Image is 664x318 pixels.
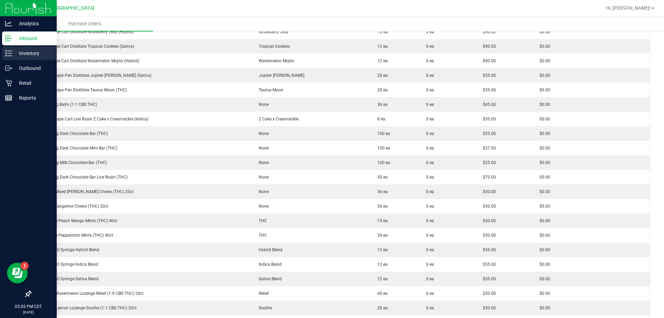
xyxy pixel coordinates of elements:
span: Relief [255,291,269,296]
span: 8 ea [374,117,385,121]
span: $25.00 [479,131,496,136]
span: Hybrid Blend [255,247,283,252]
span: 12 ea [374,29,388,34]
span: 60 ea [374,291,388,296]
div: HT 100mg Dark Chocolate Bar (THC) [35,130,247,137]
p: Outbound [12,64,54,72]
inline-svg: Analytics [5,20,12,27]
inline-svg: Outbound [5,65,12,72]
span: $0.00 [536,131,550,136]
span: $27.00 [479,146,496,151]
span: 0 ea [426,261,434,267]
span: 100 ea [374,131,390,136]
span: 100 ea [374,160,390,165]
span: $55.00 [479,117,496,121]
div: HT 100mg Milk Chocolate Bar (THC) [35,160,247,166]
p: Reports [12,94,54,102]
inline-svg: Retail [5,80,12,87]
span: $25.00 [479,160,496,165]
div: SW 1g FSO Syringe Hybrid Blend [35,247,247,253]
div: FX 300mg Balm (1:1 CBD:THC) [35,101,247,108]
span: THC [255,233,267,238]
span: $30.00 [479,291,496,296]
span: None [255,102,269,107]
span: $0.00 [536,58,550,63]
span: 36 ea [374,189,388,194]
div: SW 5mg Watermelon Lozenge Relief (1:9 CBD:THC) 20ct [35,290,247,297]
span: 0 ea [426,218,434,224]
span: $0.00 [536,73,550,78]
span: $0.00 [536,160,550,165]
span: Sativa Blend [255,276,282,281]
span: $35.00 [479,88,496,92]
span: Tropical Cookies [255,44,290,49]
span: 12 ea [374,44,388,49]
span: Taurus Moon [255,88,283,92]
span: 0 ea [426,305,434,311]
span: Hi, [PERSON_NAME]! [606,5,651,11]
span: 36 ea [374,102,388,107]
span: 0 ea [426,116,434,122]
span: 100 ea [374,146,390,151]
span: $0.00 [536,88,550,92]
span: THC [255,218,267,223]
inline-svg: Inbound [5,35,12,42]
span: None [255,204,269,209]
span: 20 ea [374,73,388,78]
span: $30.00 [479,189,496,194]
span: Purchase Orders [59,21,111,27]
span: 12 ea [374,58,388,63]
span: $90.00 [479,58,496,63]
span: $0.00 [536,146,550,151]
span: $0.00 [536,29,550,34]
div: HT 2.5mg Peach Mango Mints (THC) 40ct [35,218,247,224]
span: 0 ea [426,145,434,151]
span: $70.00 [479,175,496,180]
span: $30.00 [479,233,496,238]
span: None [255,189,269,194]
span: 0 ea [426,87,434,93]
span: $0.00 [536,276,550,281]
iframe: Resource center unread badge [20,262,29,270]
span: 0 ea [426,29,434,35]
div: FT 1g Vape Cart Distillate Strawberry Jelly (Hybrid) [35,29,247,35]
span: $0.00 [536,306,550,310]
p: Inventory [12,49,54,57]
span: Indica Blend [255,262,282,267]
span: 20 ea [374,88,388,92]
span: $55.00 [479,276,496,281]
div: HT 200mg Dark Chocolate Bar Live Rosin (THC) [35,174,247,180]
span: $30.00 [479,204,496,209]
span: 0 ea [426,189,434,195]
span: $30.00 [479,306,496,310]
inline-svg: Reports [5,94,12,101]
div: SW 1g FSO Syringe Sativa Blend [35,276,247,282]
span: $30.00 [479,218,496,223]
div: FT 1g Vape Cart Distillate Watermelon Mojito (Hybrid) [35,58,247,64]
div: FT 0.3g Vape Pen Distillate Taurus Moon (THC) [35,87,247,93]
p: Inbound [12,34,54,43]
span: 0 ea [426,58,434,64]
span: 0 ea [426,130,434,137]
inline-svg: Inventory [5,50,12,57]
span: $0.00 [536,247,550,252]
span: None [255,146,269,151]
p: Retail [12,79,54,87]
div: HT 2.5mg Peppermint Mints (THC) 40ct [35,232,247,238]
span: 36 ea [374,204,388,209]
span: $0.00 [536,291,550,296]
span: 0 ea [426,276,434,282]
span: 0 ea [426,160,434,166]
span: $0.00 [536,204,550,209]
span: [GEOGRAPHIC_DATA] [47,5,94,11]
p: 05:05 PM CDT [3,303,54,310]
span: 12 ea [374,262,388,267]
span: 0 ea [426,247,434,253]
span: Soothe [255,306,272,310]
div: SW 1g FSO Syringe Indica Blend [35,261,247,267]
div: GL 0.5g Vape Cart Live Rosin Z Cake x Creamsickle (Indica) [35,116,247,122]
span: 20 ea [374,306,388,310]
span: None [255,131,269,136]
div: HT 100mg Dark Chocolate Mint Bar (THC) [35,145,247,151]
